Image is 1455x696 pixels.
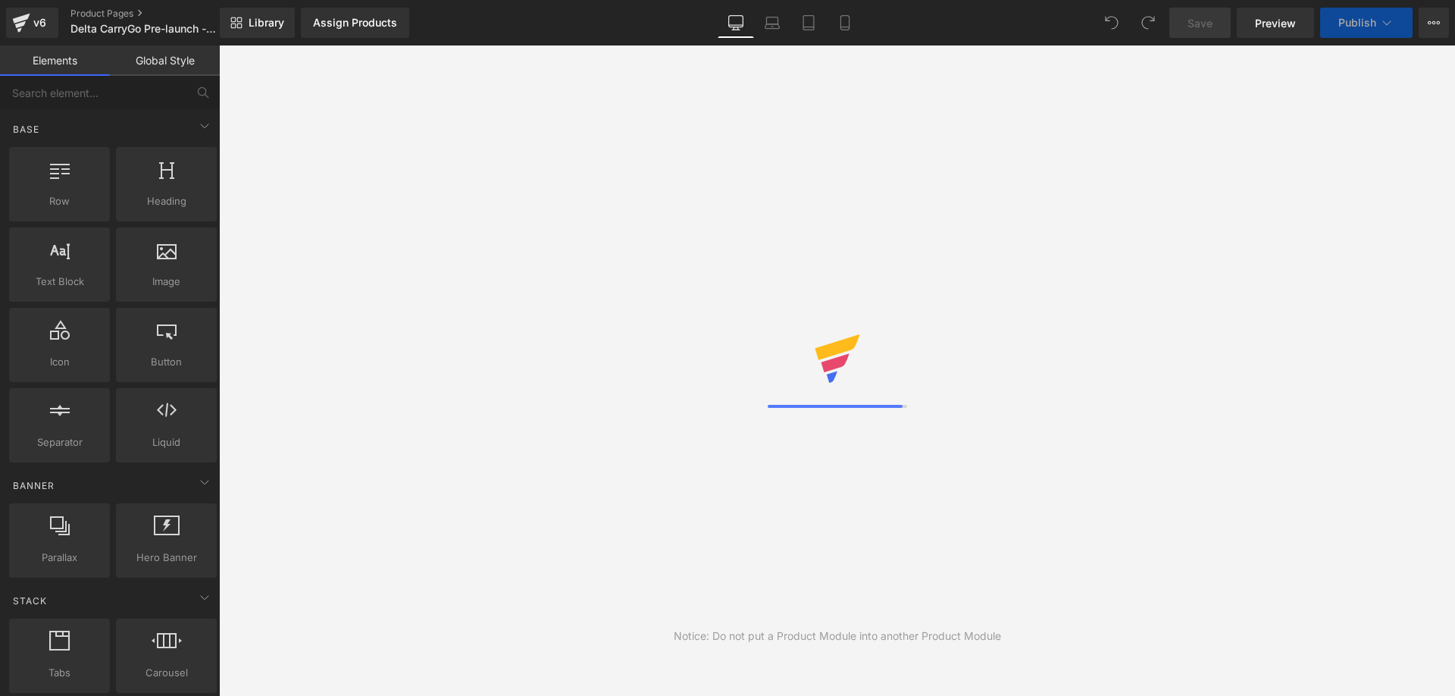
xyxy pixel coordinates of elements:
a: Laptop [754,8,790,38]
span: Parallax [14,550,105,566]
span: Tabs [14,665,105,681]
span: Heading [120,193,212,209]
span: Icon [14,354,105,370]
a: New Library [220,8,295,38]
span: Base [11,122,41,136]
button: More [1419,8,1449,38]
button: Redo [1133,8,1163,38]
span: Text Block [14,274,105,290]
a: Mobile [827,8,863,38]
a: Desktop [718,8,754,38]
span: Hero Banner [120,550,212,566]
button: Undo [1097,8,1127,38]
a: Global Style [110,45,220,76]
div: Notice: Do not put a Product Module into another Product Module [674,628,1001,644]
span: Row [14,193,105,209]
div: Assign Products [313,17,397,29]
div: v6 [30,13,49,33]
span: Save [1187,15,1212,31]
span: Delta CarryGo Pre-launch - [PERSON_NAME] [70,23,216,35]
span: Button [120,354,212,370]
a: v6 [6,8,58,38]
span: Liquid [120,434,212,450]
a: Product Pages [70,8,245,20]
span: Carousel [120,665,212,681]
span: Separator [14,434,105,450]
span: Banner [11,478,56,493]
a: Preview [1237,8,1314,38]
span: Publish [1338,17,1376,29]
span: Library [249,16,284,30]
button: Publish [1320,8,1413,38]
a: Tablet [790,8,827,38]
span: Image [120,274,212,290]
span: Stack [11,594,48,608]
span: Preview [1255,15,1296,31]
